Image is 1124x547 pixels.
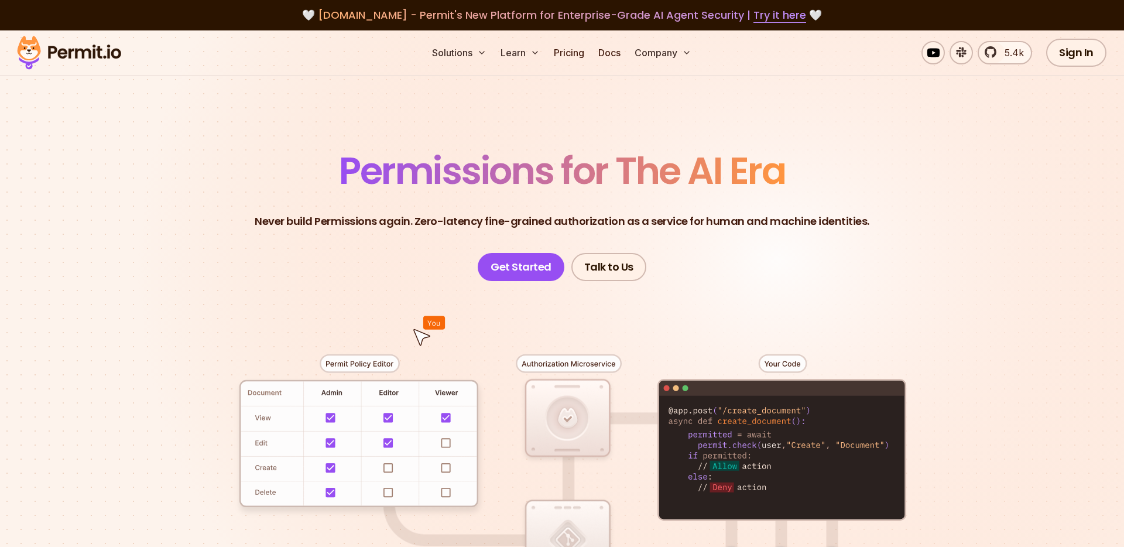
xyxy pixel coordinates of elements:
a: Try it here [753,8,806,23]
span: Permissions for The AI Era [339,145,785,197]
a: Get Started [478,253,564,281]
button: Solutions [427,41,491,64]
div: 🤍 🤍 [28,7,1096,23]
span: [DOMAIN_NAME] - Permit's New Platform for Enterprise-Grade AI Agent Security | [318,8,806,22]
button: Company [630,41,696,64]
img: Permit logo [12,33,126,73]
a: Talk to Us [571,253,646,281]
a: 5.4k [978,41,1032,64]
span: 5.4k [998,46,1024,60]
a: Sign In [1046,39,1106,67]
p: Never build Permissions again. Zero-latency fine-grained authorization as a service for human and... [255,213,869,230]
a: Docs [594,41,625,64]
button: Learn [496,41,544,64]
a: Pricing [549,41,589,64]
